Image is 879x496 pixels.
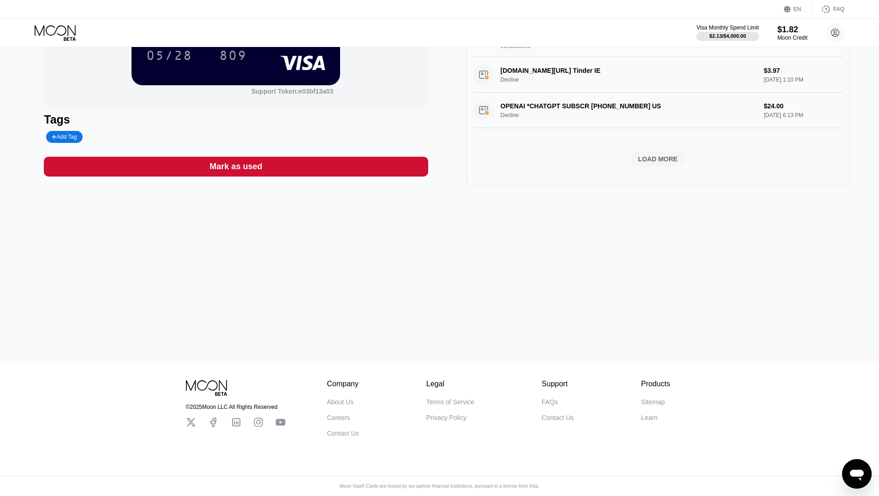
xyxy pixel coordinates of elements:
[52,134,77,140] div: Add Tag
[327,430,359,437] div: Contact Us
[696,24,759,31] div: Visa Monthly Spend Limit
[542,398,558,406] div: FAQs
[46,131,82,143] div: Add Tag
[139,44,199,67] div: 05/28
[209,161,262,172] div: Mark as used
[794,6,801,12] div: EN
[426,398,474,406] div: Terms of Service
[812,5,844,14] div: FAQ
[426,414,466,421] div: Privacy Policy
[327,398,354,406] div: About Us
[777,35,807,41] div: Moon Credit
[426,380,474,388] div: Legal
[186,404,286,410] div: © 2025 Moon LLC All Rights Reserved
[641,414,658,421] div: Learn
[146,49,192,64] div: 05/28
[641,398,664,406] div: Sitemap
[777,25,807,41] div: $1.82Moon Credit
[251,88,333,95] div: Support Token: e03bf13a03
[638,155,678,163] div: LOAD MORE
[473,151,843,167] div: LOAD MORE
[542,380,574,388] div: Support
[696,24,759,41] div: Visa Monthly Spend Limit$2.13/$4,000.00
[641,380,670,388] div: Products
[842,459,872,489] iframe: Кнопка запуска окна обмена сообщениями
[784,5,812,14] div: EN
[327,414,350,421] div: Careers
[833,6,844,12] div: FAQ
[542,414,574,421] div: Contact Us
[219,49,247,64] div: 809
[777,25,807,35] div: $1.82
[251,88,333,95] div: Support Token:e03bf13a03
[212,44,254,67] div: 809
[44,157,428,177] div: Mark as used
[709,33,746,39] div: $2.13 / $4,000.00
[332,484,547,489] div: Moon Visa® Cards are issued by our partner financial institutions, pursuant to a license from Visa.
[327,380,359,388] div: Company
[44,113,428,126] div: Tags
